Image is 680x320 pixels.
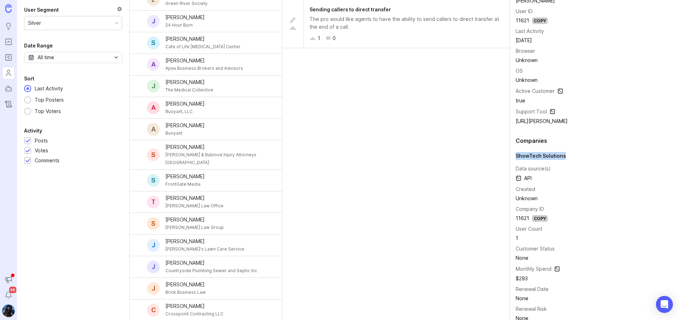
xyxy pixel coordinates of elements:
svg: toggle icon [110,55,122,60]
div: [PERSON_NAME] [165,143,271,151]
div: Monthly Spend [516,265,551,273]
div: [PERSON_NAME] Law Group [165,224,224,231]
div: User Segment [24,6,59,14]
div: Comments [35,157,59,164]
div: Buoyant [165,129,205,137]
div: Posts [35,137,48,145]
div: User Count [516,225,542,233]
div: Countryside Plumbing Sewer and Septic Inc [165,267,257,275]
div: S [147,37,160,49]
div: Silver [28,19,41,27]
div: All time [38,54,54,61]
a: Roadmaps [2,51,15,64]
div: [PERSON_NAME] [165,302,223,310]
div: Cafe of Life [MEDICAL_DATA] Center [165,43,240,51]
div: A [147,123,160,136]
span: 99 [9,287,16,293]
button: Announcements [2,273,15,286]
div: [PERSON_NAME] [165,35,240,43]
div: J [147,260,160,273]
td: 1 [516,234,568,243]
button: Notifications [2,289,15,302]
div: ShowTech Solutions [516,152,674,160]
div: Support Tool [516,108,547,116]
div: J [147,15,160,28]
div: Votes [35,147,48,155]
div: A [147,58,160,71]
div: A [147,101,160,114]
div: [PERSON_NAME] [165,281,206,288]
a: Users [2,67,15,79]
div: [PERSON_NAME] & Bablove Injury Attorneys [GEOGRAPHIC_DATA] [165,151,271,167]
div: C [147,304,160,316]
div: Renewal Date [516,285,549,293]
td: Unknown [516,75,616,85]
div: [PERSON_NAME] [165,194,223,202]
div: Apex Business Brokers and Advisors [165,64,243,72]
div: J [147,80,160,92]
td: Unknown [516,56,616,65]
div: [PERSON_NAME]'s Lawn Care Service [165,245,244,253]
img: Canny Home [5,4,12,12]
div: Date Range [24,41,53,50]
div: 11621 [516,214,529,222]
div: [PERSON_NAME] [165,259,257,267]
div: Copy [532,215,548,222]
div: Company ID [516,205,544,213]
div: J [147,239,160,252]
div: Brick Business Law [165,288,206,296]
div: 1 [318,34,320,42]
div: S [147,174,160,187]
div: true [516,97,616,105]
div: None [516,294,568,302]
div: Crosspoint Contracting LLC [165,310,223,318]
div: Active Customer [516,87,555,95]
div: The Medical Collective [165,86,213,94]
img: Tim Fischer [2,304,15,317]
div: The pro would like agents to have the ability to send callers to direct transfer at the end of a ... [310,15,504,31]
div: Browser [516,47,535,55]
div: Last Activity [31,85,67,92]
div: J [147,282,160,295]
a: [URL][PERSON_NAME] [516,118,568,124]
div: Last Activity [516,27,544,35]
span: Sending callers to direct transfer [310,6,391,12]
div: T [147,196,160,208]
div: Top Posters [31,96,67,104]
div: Sort [24,74,34,83]
div: OS [516,67,523,75]
div: 11621 [516,17,529,24]
div: Companies [516,138,674,144]
div: S [147,148,160,161]
div: User ID [516,7,533,15]
div: [PERSON_NAME] [165,216,224,224]
div: Customer Status [516,245,555,253]
div: FrontGate Media [165,180,205,188]
div: [PERSON_NAME] [165,78,213,86]
td: $293 [516,274,568,283]
div: [PERSON_NAME] Law Office [165,202,223,210]
div: Copy [532,17,548,24]
a: Autopilot [2,82,15,95]
a: Ideas [2,20,15,33]
a: Portal [2,35,15,48]
div: Unknown [516,195,568,202]
div: Data source(s) [516,165,551,173]
div: 0 [333,34,336,42]
div: Created [516,185,535,193]
div: [PERSON_NAME] [165,13,205,21]
div: Renewal Risk [516,305,547,313]
time: [DATE] [516,37,532,43]
div: [PERSON_NAME] [165,57,243,64]
div: Buoyant, LLC [165,108,205,116]
div: Top Voters [31,107,64,115]
a: Changelog [2,98,15,111]
div: [PERSON_NAME] [165,237,244,245]
div: [PERSON_NAME] [165,122,205,129]
div: [PERSON_NAME] [165,173,205,180]
div: Activity [24,127,42,135]
div: S [147,217,160,230]
div: Open Intercom Messenger [656,296,673,313]
div: [PERSON_NAME] [165,100,205,108]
